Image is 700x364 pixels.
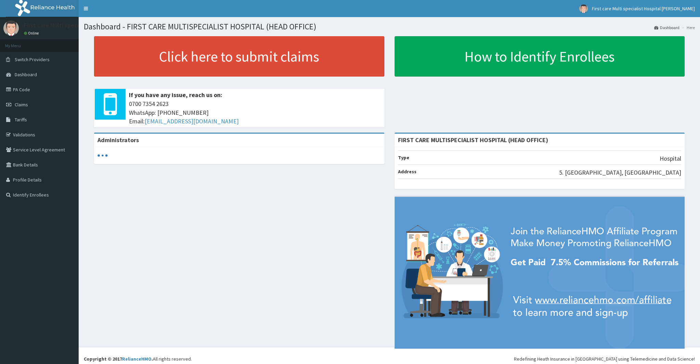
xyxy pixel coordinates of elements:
[15,56,50,63] span: Switch Providers
[97,150,108,161] svg: audio-loading
[15,117,27,123] span: Tariffs
[24,31,40,36] a: Online
[129,91,222,99] b: If you have any issue, reach us on:
[395,36,685,77] a: How to Identify Enrollees
[398,154,409,161] b: Type
[15,102,28,108] span: Claims
[592,5,695,12] span: First care Multi specialist Hospital [PERSON_NAME]
[398,168,417,175] b: Address
[3,21,19,36] img: User Image
[84,22,695,31] h1: Dashboard - FIRST CARE MULTISPECIALIST HOSPITAL (HEAD OFFICE)
[514,355,695,362] div: Redefining Heath Insurance in [GEOGRAPHIC_DATA] using Telemedicine and Data Science!
[24,22,160,28] p: First care Multi specialist Hospital [PERSON_NAME]
[579,4,588,13] img: User Image
[15,71,37,78] span: Dashboard
[129,99,381,126] span: 0700 7354 2623 WhatsApp: [PHONE_NUMBER] Email:
[654,25,679,30] a: Dashboard
[84,356,153,362] strong: Copyright © 2017 .
[660,154,681,163] p: Hospital
[559,168,681,177] p: 5. [GEOGRAPHIC_DATA], [GEOGRAPHIC_DATA]
[145,117,239,125] a: [EMAIL_ADDRESS][DOMAIN_NAME]
[122,356,151,362] a: RelianceHMO
[97,136,139,144] b: Administrators
[395,197,685,349] img: provider-team-banner.png
[398,136,548,144] strong: FIRST CARE MULTISPECIALIST HOSPITAL (HEAD OFFICE)
[94,36,384,77] a: Click here to submit claims
[680,25,695,30] li: Here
